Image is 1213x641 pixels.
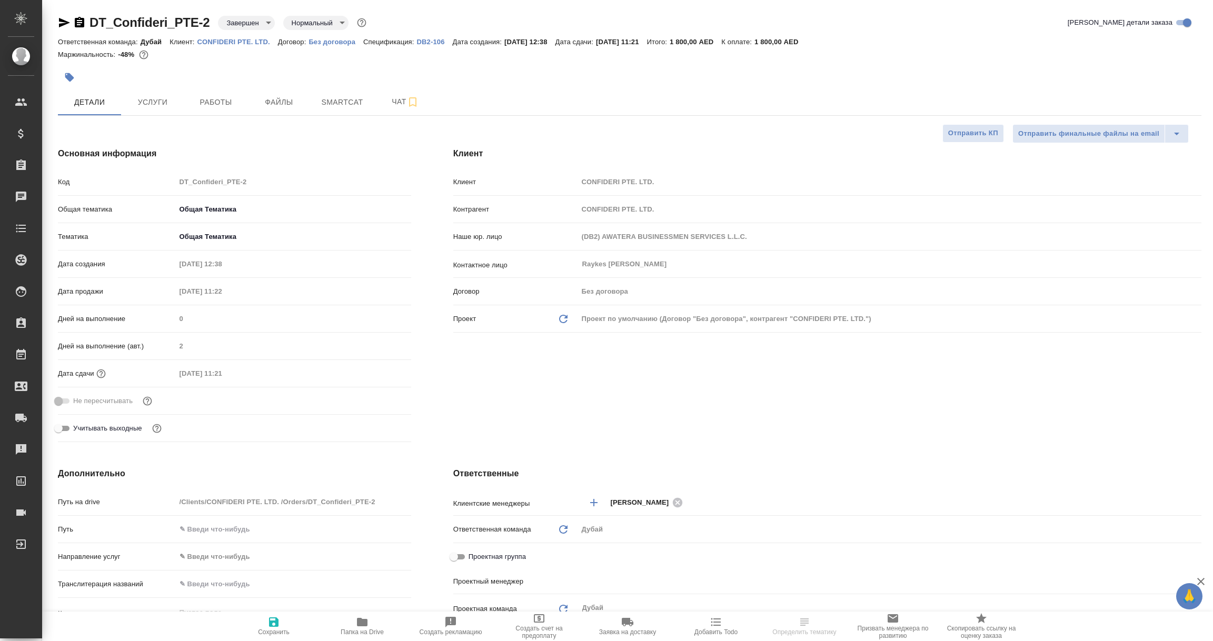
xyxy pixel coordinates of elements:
p: [DATE] 11:21 [596,38,647,46]
p: Клиент [453,177,578,187]
p: Проект [453,314,476,324]
span: Скопировать ссылку на оценку заказа [943,625,1019,639]
p: Дата продажи [58,286,176,297]
input: ✎ Введи что-нибудь [176,576,411,592]
span: Добавить Todo [694,628,738,636]
span: Создать рекламацию [420,628,482,636]
button: Скопировать ссылку [73,16,86,29]
p: Контрагент [453,204,578,215]
h4: Ответственные [453,467,1201,480]
button: Скопировать ссылку на оценку заказа [937,612,1026,641]
div: ✎ Введи что-нибудь [180,552,399,562]
button: Если добавить услуги и заполнить их объемом, то дата рассчитается автоматически [94,367,108,380]
input: Пустое поле [176,311,411,326]
div: split button [1012,124,1189,143]
span: Отправить финальные файлы на email [1018,128,1159,140]
input: Пустое поле [176,256,268,272]
button: Включи, если не хочешь, чтобы указанная дата сдачи изменилась после переставления заказа в 'Подтв... [141,394,154,408]
p: [DATE] 12:38 [504,38,555,46]
span: [PERSON_NAME] детали заказа [1068,17,1172,28]
button: Определить тематику [760,612,849,641]
button: Скопировать ссылку для ЯМессенджера [58,16,71,29]
div: Проект по умолчанию (Договор "Без договора", контрагент "CONFIDERI PTE. LTD.") [578,310,1201,328]
button: Завершен [223,18,262,27]
p: Дата сдачи: [555,38,596,46]
input: Пустое поле [176,494,411,509]
button: Добавить Todo [672,612,760,641]
p: Дата создания [58,259,176,269]
svg: Подписаться [406,96,419,108]
input: Пустое поле [176,284,268,299]
input: Пустое поле [176,366,268,381]
button: 2671.00 AED; [137,48,151,62]
a: CONFIDERI PTE. LTD. [197,37,278,46]
span: Сохранить [258,628,290,636]
button: Выбери, если сб и вс нужно считать рабочими днями для выполнения заказа. [150,422,164,435]
span: Заявка на доставку [599,628,656,636]
h4: Основная информация [58,147,411,160]
button: Open [1196,502,1198,504]
span: Папка на Drive [341,628,384,636]
button: Сохранить [230,612,318,641]
div: Общая Тематика [176,201,411,218]
input: Пустое поле [578,229,1201,244]
span: Создать счет на предоплату [501,625,577,639]
p: Код [58,177,176,187]
h4: Дополнительно [58,467,411,480]
input: Пустое поле [578,284,1201,299]
a: Без договора [309,37,363,46]
div: Завершен [218,16,274,30]
a: DB2-106 [417,37,453,46]
span: Определить тематику [772,628,836,636]
p: Контактное лицо [453,260,578,271]
p: 1 800,00 AED [754,38,806,46]
input: Пустое поле [176,338,411,354]
span: [PERSON_NAME] [611,497,675,508]
button: Добавить менеджера [581,490,606,515]
p: Дубай [141,38,170,46]
p: Тематика [58,232,176,242]
div: Завершен [283,16,349,30]
p: Комментарии клиента [58,608,176,619]
button: Призвать менеджера по развитию [849,612,937,641]
p: 1 800,00 AED [670,38,721,46]
span: Проектная группа [469,552,526,562]
div: [PERSON_NAME] [611,496,687,509]
p: Наше юр. лицо [453,232,578,242]
a: DT_Confideri_PTE-2 [90,15,210,29]
p: CONFIDERI PTE. LTD. [197,38,278,46]
div: Общая Тематика [176,228,411,246]
span: Призвать менеджера по развитию [855,625,931,639]
p: Ответственная команда [453,524,531,535]
input: Пустое поле [176,174,411,189]
p: Направление услуг [58,552,176,562]
p: Дата создания: [453,38,504,46]
p: Путь на drive [58,497,176,507]
p: -48% [118,51,137,58]
input: Пустое поле [578,174,1201,189]
h4: Клиент [453,147,1201,160]
p: Дата сдачи [58,368,94,379]
div: ✎ Введи что-нибудь [176,548,411,566]
p: Транслитерация названий [58,579,176,589]
button: Папка на Drive [318,612,406,641]
span: Smartcat [317,96,367,109]
span: Учитывать выходные [73,423,142,434]
p: Итого: [647,38,670,46]
span: Не пересчитывать [73,396,133,406]
button: Нормальный [289,18,336,27]
p: Спецификация: [363,38,416,46]
p: Путь [58,524,176,535]
p: Ответственная команда: [58,38,141,46]
p: Дней на выполнение [58,314,176,324]
button: Создать рекламацию [406,612,495,641]
span: Детали [64,96,115,109]
button: Добавить тэг [58,66,81,89]
button: Заявка на доставку [583,612,672,641]
span: Работы [191,96,241,109]
p: Общая тематика [58,204,176,215]
button: Создать счет на предоплату [495,612,583,641]
p: Без договора [309,38,363,46]
span: Чат [380,95,431,108]
div: Дубай [578,520,1201,538]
